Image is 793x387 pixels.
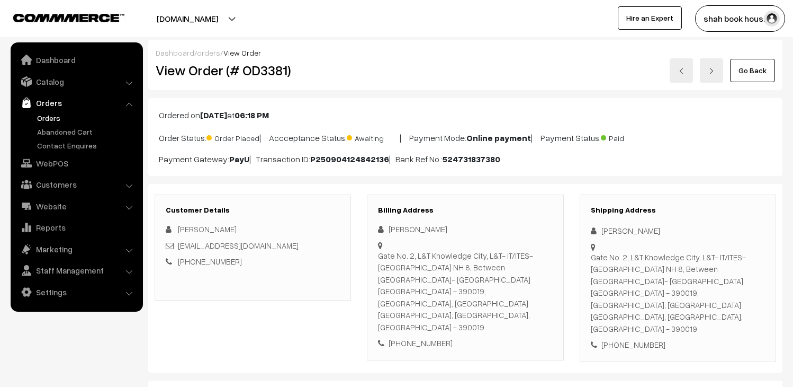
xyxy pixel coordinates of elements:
a: Hire an Expert [618,6,682,30]
a: [PHONE_NUMBER] [178,257,242,266]
img: COMMMERCE [13,14,124,22]
span: Paid [601,130,654,144]
div: [PHONE_NUMBER] [378,337,552,349]
p: Ordered on at [159,109,772,121]
button: [DOMAIN_NAME] [120,5,255,32]
h3: Billing Address [378,206,552,215]
a: COMMMERCE [13,11,106,23]
h3: Shipping Address [591,206,765,215]
a: Website [13,197,139,216]
a: Dashboard [156,48,194,57]
b: P250904124842136 [310,154,389,164]
span: Awaiting [347,130,400,144]
b: [DATE] [200,110,227,120]
div: Gate No. 2, L&T Knowledge City, L&T- IT/ITES-[GEOGRAPHIC_DATA] NH 8, Between [GEOGRAPHIC_DATA]- [... [591,251,765,335]
b: PayU [229,154,249,164]
a: Contact Enquires [34,140,139,151]
a: Dashboard [13,50,139,69]
a: Abandoned Cart [34,126,139,137]
img: right-arrow.png [708,68,715,74]
a: Catalog [13,72,139,91]
b: Online payment [466,133,531,143]
p: Order Status: | Accceptance Status: | Payment Mode: | Payment Status: [159,130,772,144]
a: [EMAIL_ADDRESS][DOMAIN_NAME] [178,241,299,250]
span: [PERSON_NAME] [178,224,237,234]
p: Payment Gateway: | Transaction ID: | Bank Ref No.: [159,153,772,165]
h2: View Order (# OD3381) [156,62,352,78]
a: Staff Management [13,261,139,280]
a: Customers [13,175,139,194]
button: shah book hous… [695,5,785,32]
b: 06:18 PM [235,110,269,120]
a: Reports [13,218,139,237]
h3: Customer Details [166,206,340,215]
a: Marketing [13,240,139,259]
a: Go Back [730,59,775,82]
div: [PERSON_NAME] [378,223,552,235]
span: Order Placed [206,130,259,144]
a: WebPOS [13,154,139,173]
a: Orders [34,112,139,124]
div: Gate No. 2, L&T Knowledge City, L&T- IT/ITES-[GEOGRAPHIC_DATA] NH 8, Between [GEOGRAPHIC_DATA]- [... [378,250,552,333]
div: [PERSON_NAME] [591,225,765,237]
a: orders [197,48,220,57]
a: Settings [13,283,139,302]
div: / / [156,47,775,58]
a: Orders [13,93,139,112]
span: View Order [223,48,261,57]
b: 524731837380 [443,154,500,164]
img: left-arrow.png [678,68,684,74]
div: [PHONE_NUMBER] [591,339,765,351]
img: user [764,11,780,27]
